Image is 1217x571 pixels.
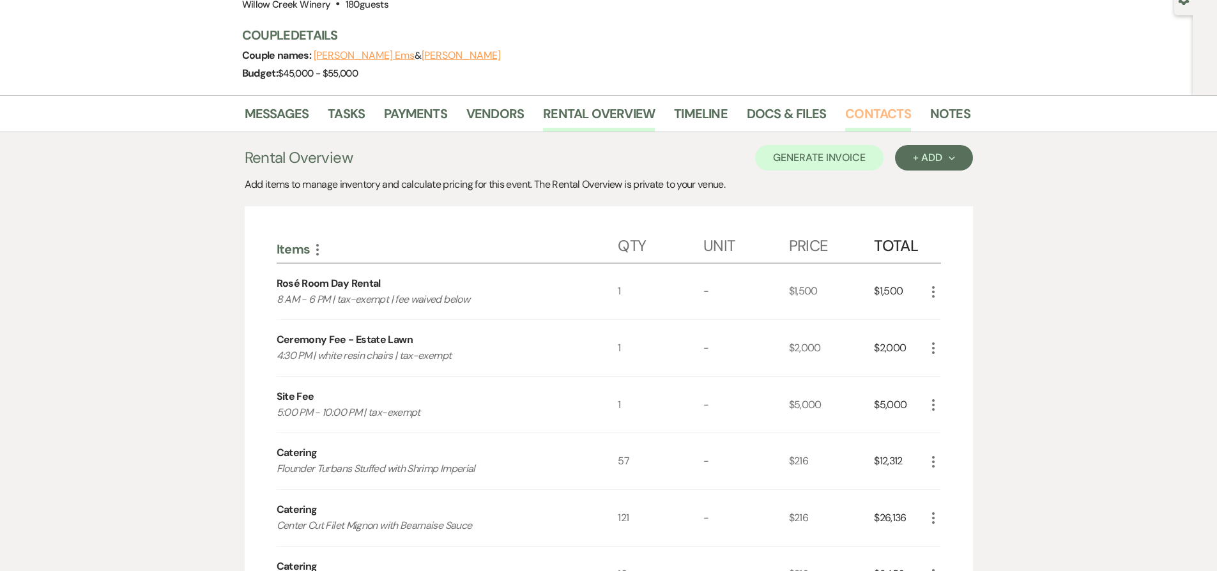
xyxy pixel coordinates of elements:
[913,153,954,163] div: + Add
[422,50,501,61] button: [PERSON_NAME]
[703,264,789,320] div: -
[674,103,728,132] a: Timeline
[277,445,318,461] div: Catering
[277,241,618,257] div: Items
[789,224,875,263] div: Price
[874,490,925,546] div: $26,136
[930,103,970,132] a: Notes
[618,224,703,263] div: Qty
[543,103,655,132] a: Rental Overview
[789,490,875,546] div: $216
[277,276,381,291] div: Rosé Room Day Rental
[245,146,353,169] h3: Rental Overview
[618,433,703,489] div: 57
[618,320,703,376] div: 1
[242,26,958,44] h3: Couple Details
[874,433,925,489] div: $12,312
[277,404,584,421] p: 5:00 PM - 10:00 PM | tax-exempt
[384,103,447,132] a: Payments
[328,103,365,132] a: Tasks
[874,264,925,320] div: $1,500
[703,377,789,433] div: -
[845,103,911,132] a: Contacts
[703,320,789,376] div: -
[618,377,703,433] div: 1
[466,103,524,132] a: Vendors
[703,433,789,489] div: -
[242,66,279,80] span: Budget:
[874,320,925,376] div: $2,000
[277,389,314,404] div: Site Fee
[789,377,875,433] div: $5,000
[703,490,789,546] div: -
[277,502,318,517] div: Catering
[277,517,584,534] p: Center Cut Filet Mignon with Bearnaise Sauce
[874,377,925,433] div: $5,000
[874,224,925,263] div: Total
[242,49,314,62] span: Couple names:
[314,50,415,61] button: [PERSON_NAME] Ems
[245,177,973,192] div: Add items to manage inventory and calculate pricing for this event. The Rental Overview is privat...
[789,433,875,489] div: $216
[895,145,972,171] button: + Add
[277,332,413,347] div: Ceremony Fee - Estate Lawn
[278,67,358,80] span: $45,000 - $55,000
[755,145,884,171] button: Generate Invoice
[314,49,501,62] span: &
[245,103,309,132] a: Messages
[747,103,826,132] a: Docs & Files
[277,347,584,364] p: 4:30 PM | white resin chairs | tax-exempt
[277,291,584,308] p: 8 AM - 6 PM | tax-exempt | fee waived below
[789,320,875,376] div: $2,000
[277,461,584,477] p: Flounder Turbans Stuffed with Shrimp Imperial
[789,264,875,320] div: $1,500
[618,264,703,320] div: 1
[618,490,703,546] div: 121
[703,224,789,263] div: Unit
